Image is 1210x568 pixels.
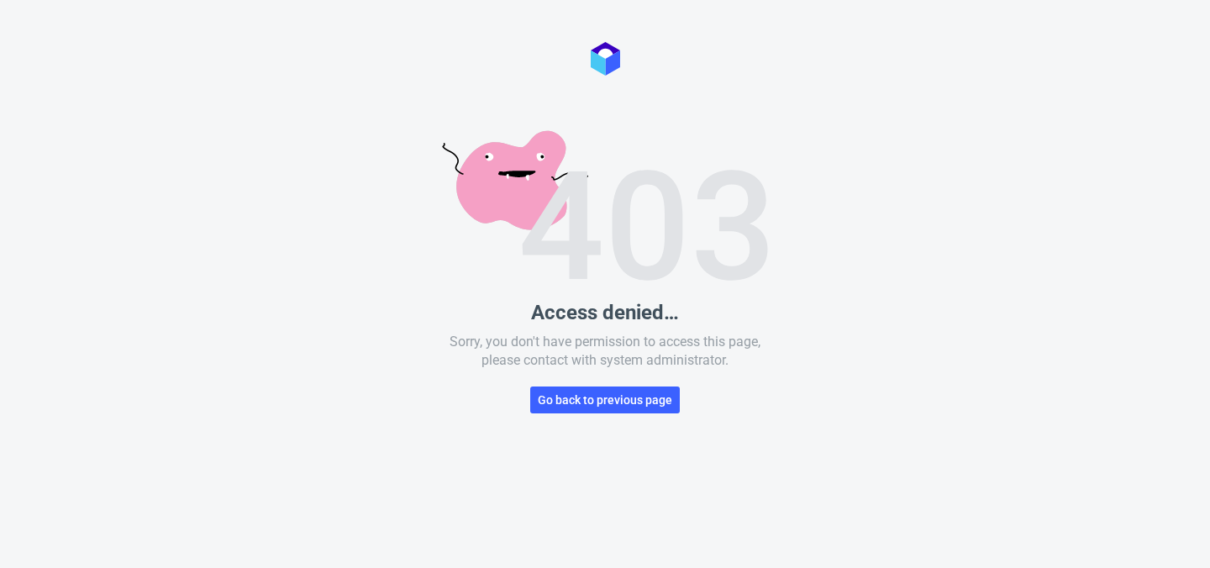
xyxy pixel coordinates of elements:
img: Error image [442,130,768,281]
img: Logo [591,42,620,76]
p: Sorry, you don't have permission to access this page, please contact with system administrator. [444,333,767,370]
button: Go back to previous page [530,387,680,413]
span: Go back to previous page [538,394,672,406]
p: Access denied… [531,301,679,324]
